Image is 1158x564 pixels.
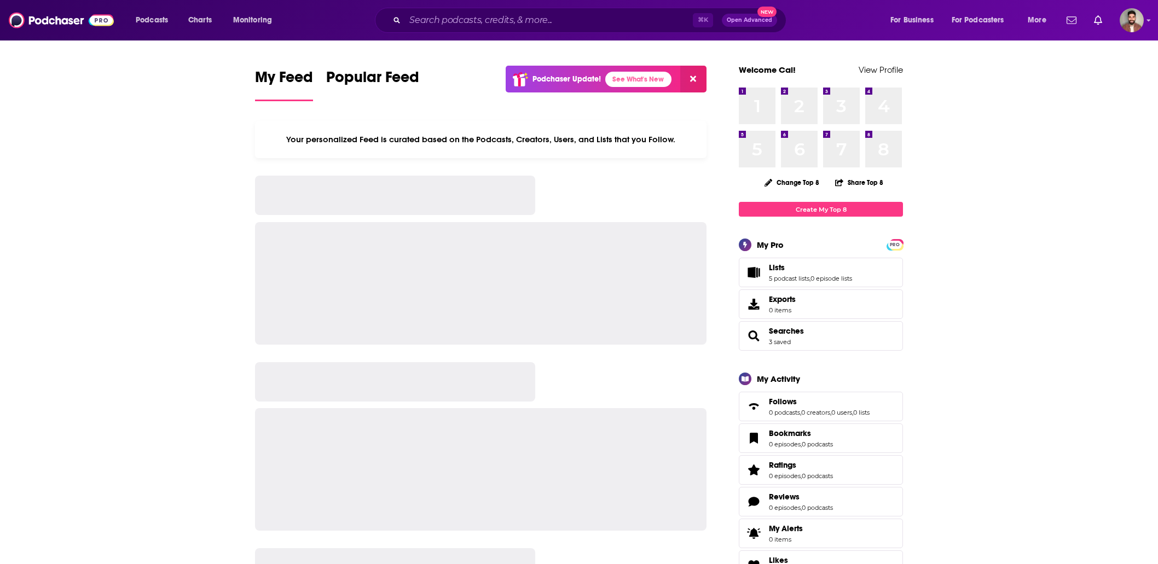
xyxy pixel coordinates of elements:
a: Popular Feed [326,68,419,101]
span: Lists [769,263,785,272]
a: Show notifications dropdown [1090,11,1107,30]
a: Charts [181,11,218,29]
span: New [757,7,777,17]
a: 0 episodes [769,440,801,448]
span: 0 items [769,306,796,314]
button: Show profile menu [1120,8,1144,32]
img: User Profile [1120,8,1144,32]
a: 3 saved [769,338,791,346]
span: Follows [739,392,903,421]
span: , [801,472,802,480]
span: , [852,409,853,416]
button: open menu [945,11,1020,29]
span: My Alerts [769,524,803,533]
span: Bookmarks [769,428,811,438]
span: 0 items [769,536,803,543]
a: Reviews [769,492,833,502]
button: Open AdvancedNew [722,14,777,27]
div: Your personalized Feed is curated based on the Podcasts, Creators, Users, and Lists that you Follow. [255,121,707,158]
a: My Alerts [739,519,903,548]
a: Follows [743,399,765,414]
span: ⌘ K [693,13,713,27]
button: open menu [225,11,286,29]
a: Welcome Cal! [739,65,796,75]
span: My Feed [255,68,313,93]
a: 0 users [831,409,852,416]
button: open menu [1020,11,1060,29]
span: Reviews [739,487,903,516]
a: View Profile [859,65,903,75]
span: Logged in as calmonaghan [1120,8,1144,32]
a: Create My Top 8 [739,202,903,217]
button: Share Top 8 [835,172,884,193]
a: 5 podcast lists [769,275,809,282]
div: My Activity [757,374,800,384]
span: Bookmarks [739,423,903,453]
span: My Alerts [743,526,765,541]
a: 0 episodes [769,504,801,511]
span: Exports [769,294,796,304]
span: Podcasts [136,13,168,28]
a: 0 episode lists [810,275,852,282]
a: PRO [888,240,901,248]
a: Lists [769,263,852,272]
input: Search podcasts, credits, & more... [405,11,693,29]
button: open menu [883,11,947,29]
a: My Feed [255,68,313,101]
a: Searches [743,328,765,344]
button: Change Top 8 [758,176,826,189]
a: See What's New [605,72,671,87]
a: 0 podcasts [802,472,833,480]
a: 0 creators [801,409,830,416]
span: Reviews [769,492,800,502]
a: Follows [769,397,870,406]
span: For Business [890,13,934,28]
button: open menu [128,11,182,29]
span: Ratings [739,455,903,485]
span: Lists [739,258,903,287]
span: , [801,440,802,448]
span: Follows [769,397,797,406]
a: Searches [769,326,804,336]
a: 0 episodes [769,472,801,480]
a: 0 lists [853,409,870,416]
span: , [800,409,801,416]
span: Open Advanced [727,18,772,23]
a: 0 podcasts [769,409,800,416]
p: Podchaser Update! [532,74,601,84]
span: PRO [888,241,901,249]
span: Exports [743,296,765,312]
div: Search podcasts, credits, & more... [385,8,797,33]
span: Searches [739,321,903,351]
span: More [1028,13,1046,28]
span: , [801,504,802,511]
a: Ratings [769,460,833,470]
a: Bookmarks [769,428,833,438]
a: 0 podcasts [802,440,833,448]
span: , [830,409,831,416]
a: Show notifications dropdown [1062,11,1081,30]
span: Charts [188,13,212,28]
span: Monitoring [233,13,272,28]
span: Popular Feed [326,68,419,93]
img: Podchaser - Follow, Share and Rate Podcasts [9,10,114,31]
span: , [809,275,810,282]
span: For Podcasters [952,13,1004,28]
a: Reviews [743,494,765,509]
a: 0 podcasts [802,504,833,511]
a: Exports [739,289,903,319]
span: Ratings [769,460,796,470]
div: My Pro [757,240,784,250]
a: Ratings [743,462,765,478]
a: Bookmarks [743,431,765,446]
a: Lists [743,265,765,280]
